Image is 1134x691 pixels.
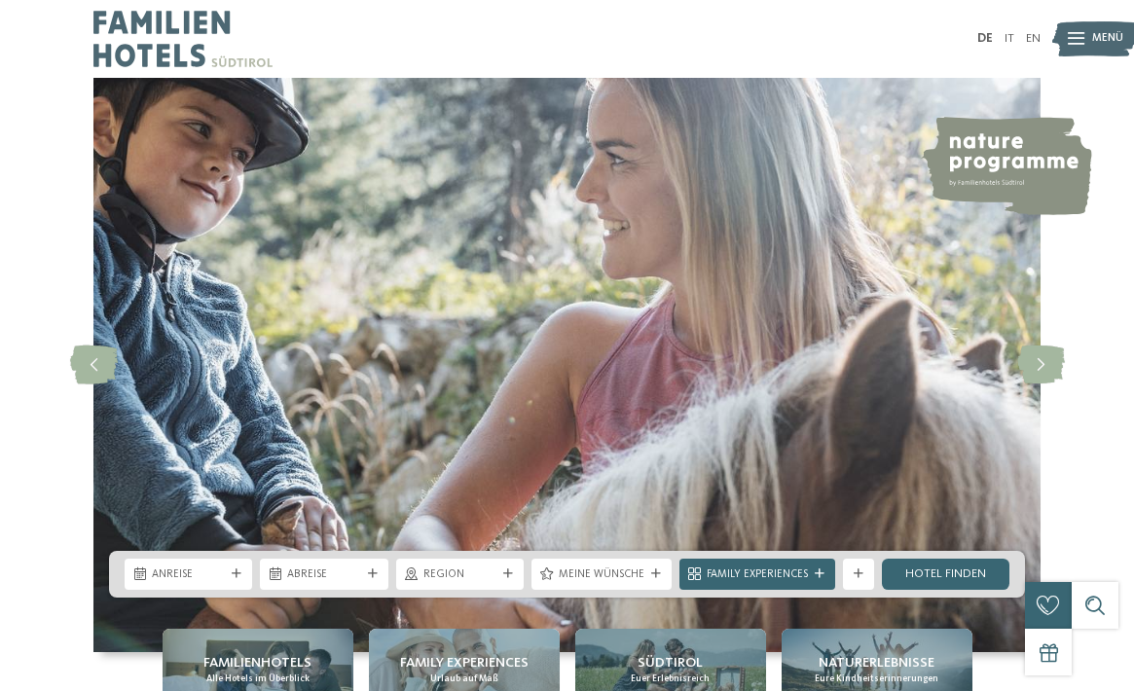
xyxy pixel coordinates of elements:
span: Südtirol [638,653,703,673]
span: Anreise [152,567,225,583]
span: Naturerlebnisse [819,653,934,673]
span: Family Experiences [707,567,808,583]
span: Euer Erlebnisreich [631,673,710,685]
a: Hotel finden [882,559,1009,590]
span: Menü [1092,31,1123,47]
span: Alle Hotels im Überblick [206,673,310,685]
span: Meine Wünsche [559,567,644,583]
a: IT [1005,32,1014,45]
span: Familienhotels [203,653,311,673]
span: Family Experiences [400,653,529,673]
span: Eure Kindheitserinnerungen [815,673,938,685]
span: Urlaub auf Maß [430,673,498,685]
span: Abreise [287,567,360,583]
a: EN [1026,32,1041,45]
a: DE [977,32,993,45]
img: Familienhotels Südtirol: The happy family places [93,78,1041,652]
img: nature programme by Familienhotels Südtirol [921,117,1092,215]
span: Region [423,567,496,583]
